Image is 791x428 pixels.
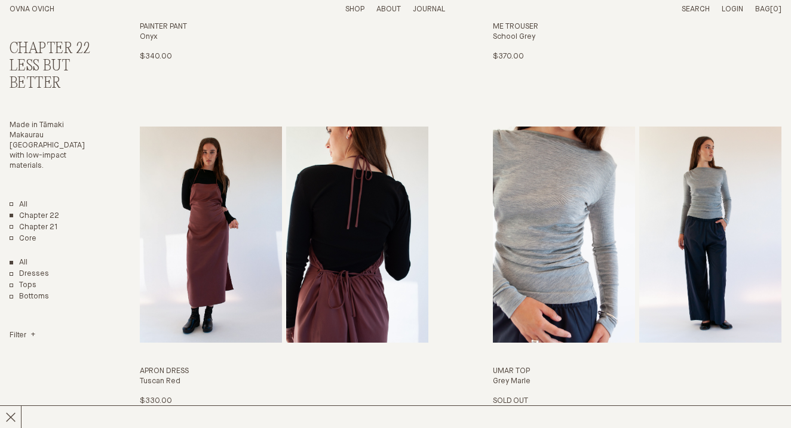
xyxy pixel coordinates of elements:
summary: About [376,5,401,15]
h3: Less But Better [10,58,98,93]
p: Sold Out [493,396,528,407]
span: $340.00 [140,53,172,60]
a: Chapter 21 [10,223,58,233]
h4: Grey Marle [493,377,781,387]
span: $330.00 [140,397,172,405]
a: Show All [10,258,27,268]
img: Umar Top [493,127,635,343]
a: Umar Top [493,127,781,407]
h4: School Grey [493,32,781,42]
span: [0] [770,5,781,13]
a: Search [682,5,710,13]
a: Chapter 22 [10,211,59,221]
h4: Onyx [140,32,428,42]
span: Bag [755,5,770,13]
img: Apron Dress [140,127,282,343]
h3: Painter Pant [140,22,428,32]
a: Tops [10,281,36,291]
p: Made in Tāmaki Makaurau [GEOGRAPHIC_DATA] with low-impact materials. [10,121,98,171]
a: Apron Dress [140,127,428,407]
h2: Chapter 22 [10,41,98,58]
span: $370.00 [493,53,524,60]
a: Dresses [10,269,49,279]
a: Home [10,5,54,13]
h4: Tuscan Red [140,377,428,387]
h3: Umar Top [493,367,781,377]
h3: Me Trouser [493,22,781,32]
a: Core [10,234,36,244]
a: Shop [345,5,364,13]
h3: Apron Dress [140,367,428,377]
summary: Filter [10,331,35,341]
a: All [10,200,27,210]
a: Journal [413,5,445,13]
a: Login [722,5,743,13]
a: Bottoms [10,292,49,302]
